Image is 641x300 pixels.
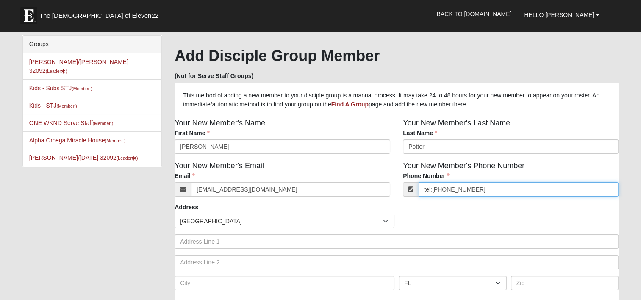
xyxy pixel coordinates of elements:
[29,119,113,126] a: ONE WKND Serve Staff(Member )
[430,3,518,25] a: Back to [DOMAIN_NAME]
[524,11,594,18] span: Hello [PERSON_NAME]
[175,203,198,211] label: Address
[331,101,369,108] a: Find A Group
[403,129,437,137] label: Last Name
[511,276,619,290] input: Zip
[168,117,397,160] div: Your New Member's Name
[175,72,619,80] h5: (Not for Serve Staff Groups)
[175,172,194,180] label: Email
[16,3,186,24] a: The [DEMOGRAPHIC_DATA] of Eleven22
[117,156,138,161] small: (Leader )
[168,160,397,203] div: Your New Member's Email
[72,86,92,91] small: (Member )
[39,11,158,20] span: The [DEMOGRAPHIC_DATA] of Eleven22
[29,102,77,109] a: Kids - STJ(Member )
[46,69,67,74] small: (Leader )
[397,160,625,203] div: Your New Member's Phone Number
[175,234,619,249] input: Address Line 1
[369,101,468,108] span: page and add the new member there.
[180,214,383,228] span: [GEOGRAPHIC_DATA]
[397,117,625,160] div: Your New Member's Last Name
[29,85,92,92] a: Kids - Subs STJ(Member )
[29,154,138,161] a: [PERSON_NAME]/[DATE] 32092(Leader)
[29,58,128,74] a: [PERSON_NAME]/[PERSON_NAME] 32092(Leader)
[183,92,599,108] span: This method of adding a new member to your disciple group is a manual process. It may take 24 to ...
[105,138,125,143] small: (Member )
[175,255,619,269] input: Address Line 2
[175,276,394,290] input: City
[518,4,606,25] a: Hello [PERSON_NAME]
[23,36,161,53] div: Groups
[20,7,37,24] img: Eleven22 logo
[403,172,450,180] label: Phone Number
[29,137,125,144] a: Alpha Omega Miracle House(Member )
[175,129,209,137] label: First Name
[175,47,619,65] h1: Add Disciple Group Member
[93,121,113,126] small: (Member )
[56,103,77,108] small: (Member )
